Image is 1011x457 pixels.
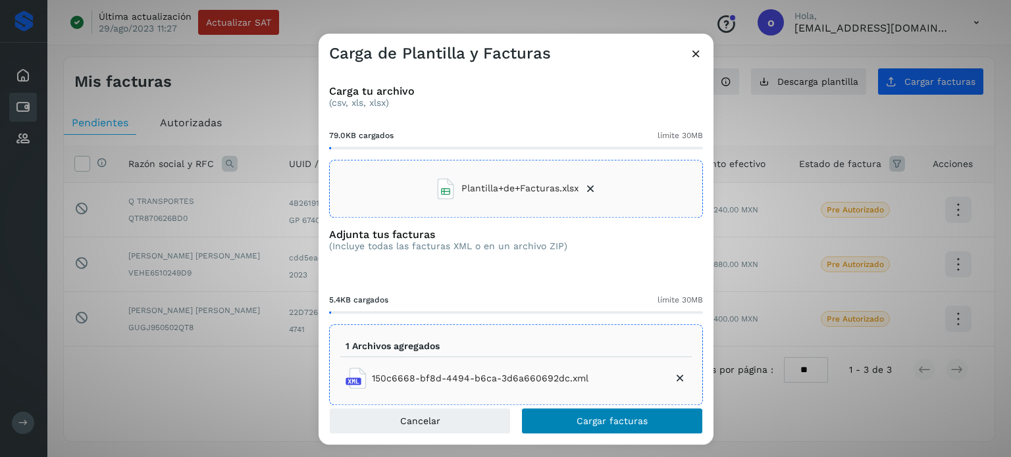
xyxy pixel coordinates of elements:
span: 5.4KB cargados [329,294,388,306]
span: 150c6668-bf8d-4494-b6ca-3d6a660692dc.xml [372,372,588,385]
span: límite 30MB [658,130,703,141]
h3: Carga de Plantilla y Facturas [329,44,551,63]
h3: Adjunta tus facturas [329,228,567,241]
span: Cargar facturas [577,416,648,425]
span: límite 30MB [658,294,703,306]
span: 79.0KB cargados [329,130,394,141]
button: Cargar facturas [521,408,703,434]
h3: Carga tu archivo [329,85,703,97]
span: Cancelar [400,416,440,425]
p: (Incluye todas las facturas XML o en un archivo ZIP) [329,241,567,252]
button: Cancelar [329,408,511,434]
p: 1 Archivos agregados [346,341,440,352]
p: (csv, xls, xlsx) [329,97,703,108]
span: Plantilla+de+Facturas.xlsx [461,181,579,195]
